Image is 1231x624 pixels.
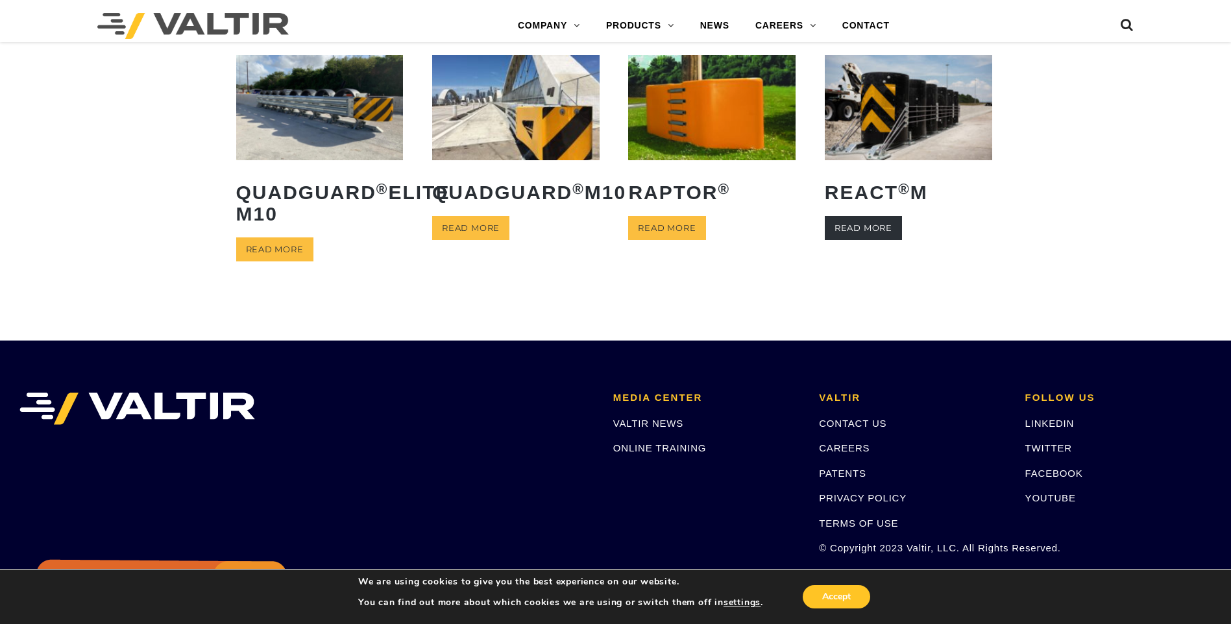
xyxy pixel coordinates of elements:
a: Read more about “QuadGuard® Elite M10” [236,237,313,261]
a: LINKEDIN [1025,418,1075,429]
a: PRODUCTS [593,13,687,39]
h2: QuadGuard Elite M10 [236,172,404,234]
a: CONTACT US [819,418,886,429]
p: We are using cookies to give you the best experience on our website. [358,576,763,588]
a: REACT®M [825,55,992,212]
p: You can find out more about which cookies we are using or switch them off in . [358,597,763,608]
a: CONTACT [829,13,903,39]
a: FACEBOOK [1025,468,1083,479]
a: CAREERS [742,13,829,39]
sup: ® [718,181,731,197]
sup: ® [572,181,585,197]
sup: ® [898,181,910,197]
a: PATENTS [819,468,866,479]
h2: RAPTOR [628,172,796,213]
h2: MEDIA CENTER [613,392,799,403]
a: ONLINE TRAINING [613,442,706,453]
h2: QuadGuard M10 [432,172,600,213]
a: RAPTOR® [628,55,796,212]
img: Valtir [97,13,289,39]
a: NEWS [687,13,742,39]
a: QuadGuard®Elite M10 [236,55,404,234]
a: TWITTER [1025,442,1072,453]
h2: FOLLOW US [1025,392,1212,403]
img: VALTIR [19,392,255,425]
button: Accept [803,585,870,608]
p: © Copyright 2023 Valtir, LLC. All Rights Reserved. [819,540,1005,555]
h2: VALTIR [819,392,1005,403]
a: Read more about “REACT® M” [825,216,902,240]
a: TERMS OF USE [819,518,898,529]
a: YOUTUBE [1025,492,1076,503]
button: settings [724,597,761,608]
a: CAREERS [819,442,870,453]
a: Read more about “QuadGuard® M10” [432,216,509,240]
a: QuadGuard®M10 [432,55,600,212]
h2: REACT M [825,172,992,213]
a: PRIVACY POLICY [819,492,907,503]
a: Read more about “RAPTOR®” [628,216,705,240]
a: VALTIR NEWS [613,418,683,429]
a: COMPANY [505,13,593,39]
sup: ® [376,181,389,197]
